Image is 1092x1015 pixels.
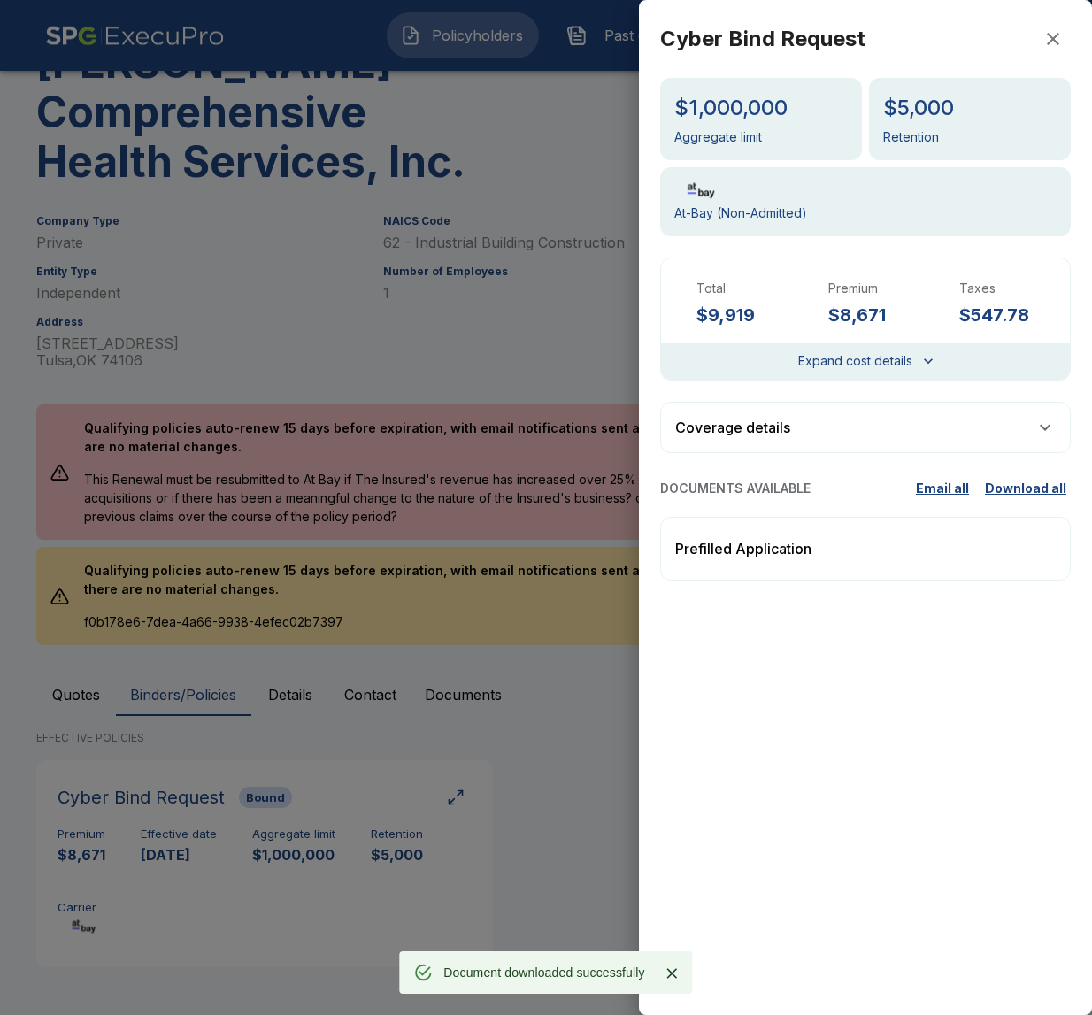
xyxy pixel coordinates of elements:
[696,301,772,329] h6: $9,919
[980,474,1071,504] button: Download all
[443,957,644,988] div: Document downloaded successfully
[675,417,790,438] p: Coverage details
[674,92,848,124] p: $1,000,000
[828,301,904,329] h6: $8,671
[959,301,1034,329] h6: $547.78
[674,181,728,200] img: carrier logo
[883,92,1057,124] p: $5,000
[959,280,1034,297] p: Taxes
[798,350,934,373] button: Expand cost details
[660,25,865,53] h5: Cyber Bind Request
[659,960,686,987] button: Close
[675,538,811,559] p: Prefilled Application
[674,204,1057,222] p: At-Bay (Non-Admitted)
[696,280,772,297] p: Total
[883,127,1057,146] p: Retention
[660,482,811,495] p: DOCUMENTS AVAILABLE
[674,127,848,146] p: Aggregate limit
[828,280,904,297] p: Premium
[911,474,973,504] button: Email all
